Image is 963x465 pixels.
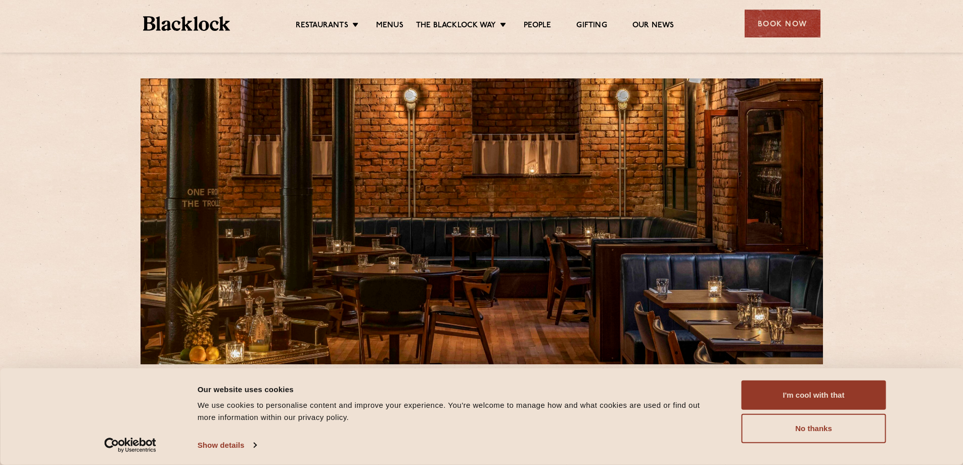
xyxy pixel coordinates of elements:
[198,438,256,453] a: Show details
[524,21,551,32] a: People
[576,21,607,32] a: Gifting
[745,10,820,37] div: Book Now
[416,21,496,32] a: The Blacklock Way
[376,21,403,32] a: Menus
[198,399,719,424] div: We use cookies to personalise content and improve your experience. You're welcome to manage how a...
[198,383,719,395] div: Our website uses cookies
[86,438,174,453] a: Usercentrics Cookiebot - opens in a new window
[296,21,348,32] a: Restaurants
[742,414,886,443] button: No thanks
[143,16,231,31] img: BL_Textured_Logo-footer-cropped.svg
[632,21,674,32] a: Our News
[742,381,886,410] button: I'm cool with that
